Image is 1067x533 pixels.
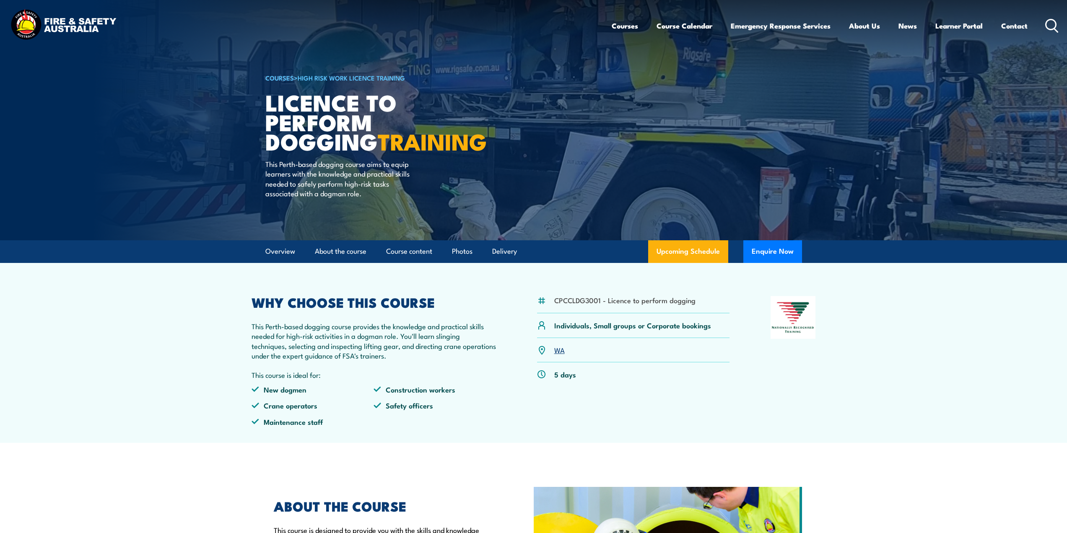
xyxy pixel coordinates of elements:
[452,240,472,263] a: Photos
[374,400,496,410] li: Safety officers
[252,296,496,308] h2: WHY CHOOSE THIS COURSE
[265,73,472,83] h6: >
[252,321,496,361] p: This Perth-based dogging course provides the knowledge and practical skills needed for high-risk ...
[731,15,831,37] a: Emergency Response Services
[657,15,712,37] a: Course Calendar
[298,73,405,82] a: High Risk Work Licence Training
[554,369,576,379] p: 5 days
[492,240,517,263] a: Delivery
[274,500,495,512] h2: ABOUT THE COURSE
[252,385,374,394] li: New dogmen
[374,385,496,394] li: Construction workers
[265,92,472,151] h1: Licence to Perform Dogging
[849,15,880,37] a: About Us
[612,15,638,37] a: Courses
[386,240,432,263] a: Course content
[265,73,294,82] a: COURSES
[898,15,917,37] a: News
[554,295,696,305] li: CPCCLDG3001 - Licence to perform dogging
[315,240,366,263] a: About the course
[252,370,496,380] p: This course is ideal for:
[378,123,487,158] strong: TRAINING
[252,400,374,410] li: Crane operators
[648,240,728,263] a: Upcoming Schedule
[265,159,418,198] p: This Perth-based dogging course aims to equip learners with the knowledge and practical skills ne...
[743,240,802,263] button: Enquire Now
[265,240,295,263] a: Overview
[771,296,816,339] img: Nationally Recognised Training logo.
[554,345,565,355] a: WA
[1001,15,1028,37] a: Contact
[935,15,983,37] a: Learner Portal
[554,320,711,330] p: Individuals, Small groups or Corporate bookings
[252,417,374,426] li: Maintenance staff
